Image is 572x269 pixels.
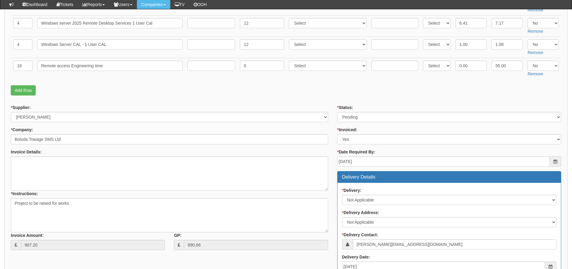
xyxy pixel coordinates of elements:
a: Remove [528,71,543,76]
label: Delivery Contact: [342,232,378,238]
label: Delivery Address: [342,210,379,216]
label: Supplier: [11,104,31,110]
a: Remove [528,8,543,12]
label: Invoice Amount: [11,232,44,238]
h3: Delivery Details [342,174,556,180]
a: Add Row [11,85,36,95]
label: Instructions: [11,191,38,197]
label: Status: [337,104,353,110]
label: Delivery Date: [342,254,370,260]
label: GP: [174,232,181,238]
label: Company: [11,127,33,133]
label: Invoice Details: [11,149,42,155]
a: Remove [528,29,543,34]
label: Date Required By: [337,149,375,155]
label: Invoiced: [337,127,357,133]
textarea: Project to be raised for works [11,198,328,232]
a: Remove [528,50,543,55]
label: Delivery: [342,187,362,193]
